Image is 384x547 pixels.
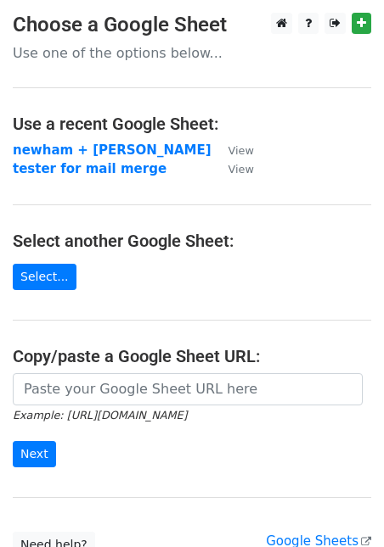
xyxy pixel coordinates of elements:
p: Use one of the options below... [13,44,371,62]
h3: Choose a Google Sheet [13,13,371,37]
input: Next [13,441,56,467]
a: View [212,142,254,158]
small: View [229,144,254,157]
a: newham + [PERSON_NAME] [13,142,212,158]
h4: Use a recent Google Sheet: [13,114,371,134]
small: Example: [URL][DOMAIN_NAME] [13,409,187,421]
small: View [229,163,254,176]
a: Select... [13,264,76,290]
input: Paste your Google Sheet URL here [13,373,363,405]
a: View [212,161,254,176]
h4: Copy/paste a Google Sheet URL: [13,346,371,366]
h4: Select another Google Sheet: [13,231,371,251]
a: tester for mail merge [13,161,167,176]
